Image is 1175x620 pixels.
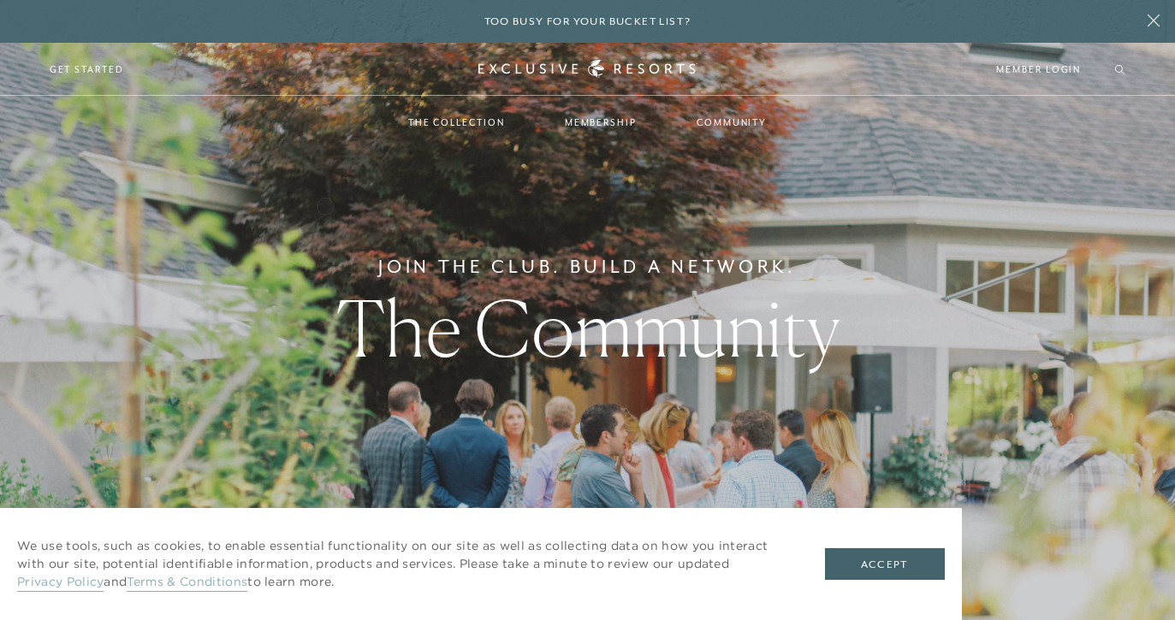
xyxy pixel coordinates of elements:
a: Privacy Policy [17,574,104,592]
h6: Join The Club. Build a Network. [378,253,797,280]
p: We use tools, such as cookies, to enable essential functionality on our site as well as collectin... [17,537,791,591]
h1: The Community [336,290,840,367]
a: Terms & Conditions [127,574,247,592]
button: Accept [825,548,945,581]
h6: Too busy for your bucket list? [484,14,691,30]
a: The Collection [391,97,522,147]
a: Community [679,97,784,147]
a: Membership [548,97,654,147]
a: Member Login [996,62,1081,77]
a: Get Started [50,62,124,77]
